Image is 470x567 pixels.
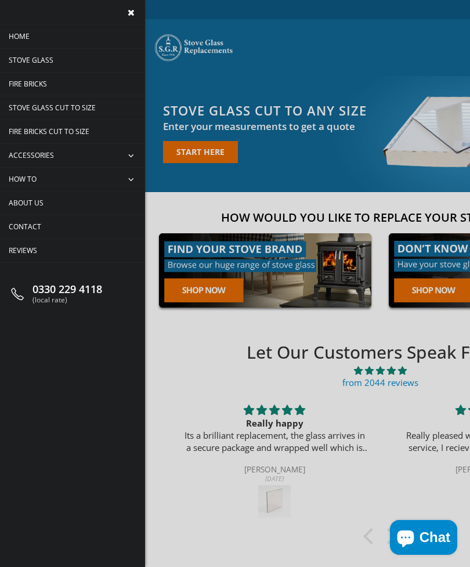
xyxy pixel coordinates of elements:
span: Accessories [9,150,54,160]
span: (local rate) [32,296,102,304]
span: About us [9,198,44,208]
span: Home [9,31,30,41]
inbox-online-store-chat: Shopify online store chat [386,520,461,558]
span: Stove Glass [9,55,53,65]
a: 0330 229 4118 (local rate) [9,275,136,304]
span: Stove Glass Cut To Size [9,103,96,113]
span: collapse [120,168,145,191]
span: Fire Bricks [9,79,47,89]
span: How To [9,174,37,184]
span: Reviews [9,245,37,255]
span: collapse [120,144,145,167]
span: 0330 229 4118 [32,283,102,296]
span: Fire Bricks Cut To Size [9,127,89,136]
span: Contact [9,222,41,232]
